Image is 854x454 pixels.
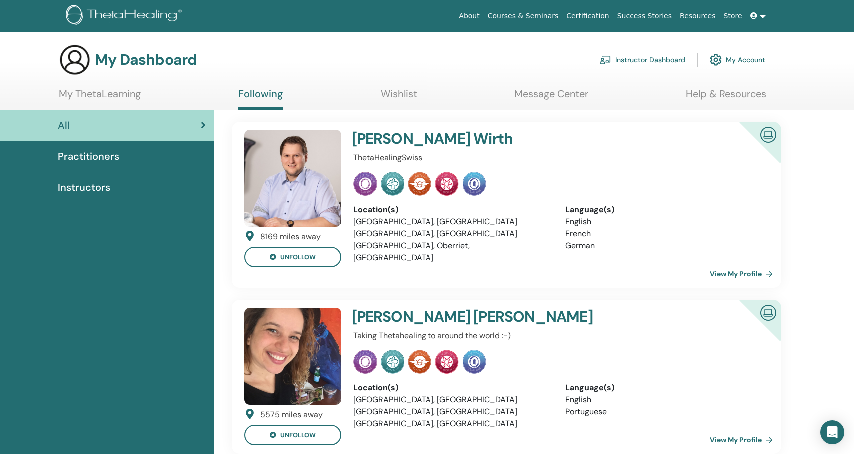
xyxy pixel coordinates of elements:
a: Instructor Dashboard [599,49,685,71]
li: [GEOGRAPHIC_DATA], [GEOGRAPHIC_DATA] [353,418,550,430]
a: View My Profile [710,264,777,284]
a: Certification [562,7,613,25]
a: View My Profile [710,430,777,450]
img: default.jpg [244,308,341,405]
span: Instructors [58,180,110,195]
a: Following [238,88,283,110]
a: Courses & Seminars [484,7,563,25]
div: Certified Online Instructor [723,122,781,179]
img: logo.png [66,5,185,27]
li: French [565,228,763,240]
li: [GEOGRAPHIC_DATA], [GEOGRAPHIC_DATA] [353,406,550,418]
div: Certified Online Instructor [723,300,781,357]
div: Location(s) [353,382,550,394]
div: Open Intercom Messenger [820,420,844,444]
div: Location(s) [353,204,550,216]
div: Language(s) [565,204,763,216]
button: unfollow [244,247,341,267]
a: Wishlist [381,88,417,107]
p: Taking Thetahealing to around the world :-) [353,330,763,342]
li: German [565,240,763,252]
span: All [58,118,70,133]
a: Success Stories [613,7,676,25]
a: My ThetaLearning [59,88,141,107]
li: English [565,394,763,406]
a: My Account [710,49,765,71]
h4: [PERSON_NAME] [PERSON_NAME] [352,308,693,326]
img: Certified Online Instructor [756,123,780,145]
div: 5575 miles away [260,409,323,421]
div: Language(s) [565,382,763,394]
h4: [PERSON_NAME] Wirth [352,130,693,148]
li: [GEOGRAPHIC_DATA], [GEOGRAPHIC_DATA] [353,228,550,240]
img: chalkboard-teacher.svg [599,55,611,64]
a: About [455,7,483,25]
div: 8169 miles away [260,231,321,243]
a: Message Center [514,88,588,107]
a: Resources [676,7,720,25]
li: [GEOGRAPHIC_DATA], Oberriet, [GEOGRAPHIC_DATA] [353,240,550,264]
p: ThetaHealingSwiss [353,152,763,164]
li: English [565,216,763,228]
img: generic-user-icon.jpg [59,44,91,76]
h3: My Dashboard [95,51,197,69]
img: Certified Online Instructor [756,301,780,323]
img: cog.svg [710,51,722,68]
img: default.jpg [244,130,341,227]
button: unfollow [244,425,341,445]
a: Store [720,7,746,25]
a: Help & Resources [686,88,766,107]
li: [GEOGRAPHIC_DATA], [GEOGRAPHIC_DATA] [353,394,550,406]
span: Practitioners [58,149,119,164]
li: [GEOGRAPHIC_DATA], [GEOGRAPHIC_DATA] [353,216,550,228]
li: Portuguese [565,406,763,418]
